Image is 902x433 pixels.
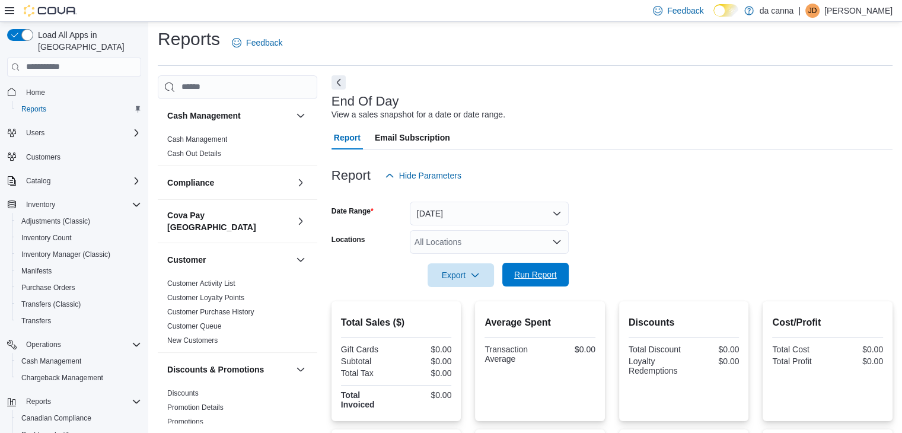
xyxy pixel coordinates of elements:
[2,173,146,189] button: Catalog
[21,198,141,212] span: Inventory
[167,336,218,345] a: New Customers
[21,174,55,188] button: Catalog
[2,336,146,353] button: Operations
[629,316,740,330] h2: Discounts
[798,4,801,18] p: |
[167,177,291,189] button: Compliance
[26,88,45,97] span: Home
[341,368,394,378] div: Total Tax
[830,345,883,354] div: $0.00
[167,389,199,397] a: Discounts
[2,125,146,141] button: Users
[12,370,146,386] button: Chargeback Management
[686,345,739,354] div: $0.00
[334,126,361,149] span: Report
[17,231,77,245] a: Inventory Count
[21,338,141,352] span: Operations
[17,214,95,228] a: Adjustments (Classic)
[2,148,146,165] button: Customers
[21,394,56,409] button: Reports
[167,254,206,266] h3: Customer
[543,345,595,354] div: $0.00
[12,230,146,246] button: Inventory Count
[21,316,51,326] span: Transfers
[26,152,60,162] span: Customers
[167,135,227,144] a: Cash Management
[341,345,394,354] div: Gift Cards
[2,196,146,213] button: Inventory
[17,354,86,368] a: Cash Management
[17,281,80,295] a: Purchase Orders
[399,390,451,400] div: $0.00
[26,176,50,186] span: Catalog
[17,297,85,311] a: Transfers (Classic)
[158,132,317,165] div: Cash Management
[167,364,264,375] h3: Discounts & Promotions
[2,393,146,410] button: Reports
[17,231,141,245] span: Inventory Count
[167,417,203,426] span: Promotions
[772,316,883,330] h2: Cost/Profit
[21,283,75,292] span: Purchase Orders
[2,84,146,101] button: Home
[17,264,141,278] span: Manifests
[399,345,451,354] div: $0.00
[21,126,49,140] button: Users
[428,263,494,287] button: Export
[17,247,141,262] span: Inventory Manager (Classic)
[12,279,146,296] button: Purchase Orders
[332,109,505,121] div: View a sales snapshot for a date or date range.
[12,353,146,370] button: Cash Management
[808,4,817,18] span: JD
[12,101,146,117] button: Reports
[21,85,141,100] span: Home
[12,313,146,329] button: Transfers
[502,263,569,286] button: Run Report
[485,316,595,330] h2: Average Spent
[667,5,703,17] span: Feedback
[332,75,346,90] button: Next
[24,5,77,17] img: Cova
[17,247,115,262] a: Inventory Manager (Classic)
[375,126,450,149] span: Email Subscription
[21,266,52,276] span: Manifests
[167,308,254,316] a: Customer Purchase History
[772,356,825,366] div: Total Profit
[824,4,893,18] p: [PERSON_NAME]
[12,296,146,313] button: Transfers (Classic)
[26,128,44,138] span: Users
[167,403,224,412] a: Promotion Details
[12,263,146,279] button: Manifests
[21,216,90,226] span: Adjustments (Classic)
[21,300,81,309] span: Transfers (Classic)
[294,362,308,377] button: Discounts & Promotions
[158,27,220,51] h1: Reports
[167,279,235,288] a: Customer Activity List
[435,263,487,287] span: Export
[17,297,141,311] span: Transfers (Classic)
[12,246,146,263] button: Inventory Manager (Classic)
[805,4,820,18] div: Jp Ding
[332,235,365,244] label: Locations
[21,104,46,114] span: Reports
[167,177,214,189] h3: Compliance
[294,109,308,123] button: Cash Management
[21,356,81,366] span: Cash Management
[17,102,141,116] span: Reports
[21,150,65,164] a: Customers
[294,214,308,228] button: Cova Pay [GEOGRAPHIC_DATA]
[294,176,308,190] button: Compliance
[33,29,141,53] span: Load All Apps in [GEOGRAPHIC_DATA]
[17,314,141,328] span: Transfers
[26,340,61,349] span: Operations
[17,411,96,425] a: Canadian Compliance
[341,316,452,330] h2: Total Sales ($)
[552,237,562,247] button: Open list of options
[167,149,221,158] a: Cash Out Details
[167,293,244,303] span: Customer Loyalty Points
[12,410,146,426] button: Canadian Compliance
